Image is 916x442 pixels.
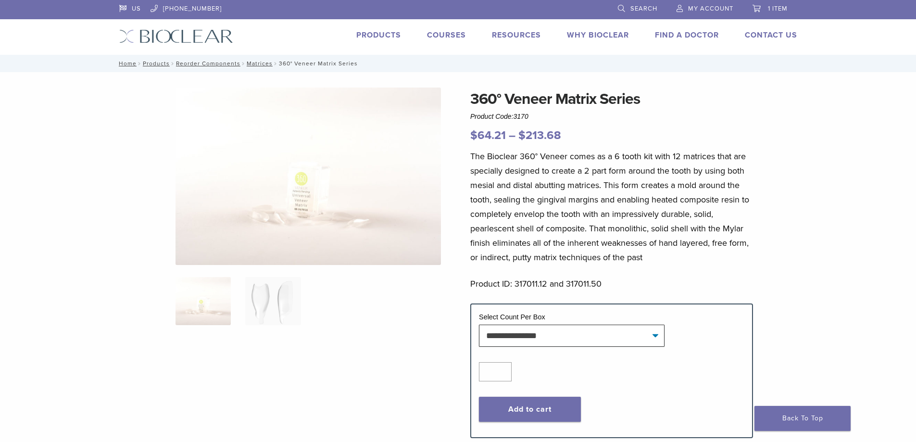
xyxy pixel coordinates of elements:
p: The Bioclear 360° Veneer comes as a 6 tooth kit with 12 matrices that are specially designed to c... [470,149,753,265]
span: Product Code: [470,113,528,120]
span: Search [630,5,657,13]
p: Product ID: 317011.12 and 317011.50 [470,277,753,291]
span: 3170 [514,113,528,120]
bdi: 213.68 [518,128,561,142]
a: Reorder Components [176,60,240,67]
img: Veneer-360-Matrices-1-324x324.jpg [176,277,231,325]
a: Back To Top [754,406,851,431]
span: – [509,128,515,142]
a: Contact Us [745,30,797,40]
a: Courses [427,30,466,40]
span: / [137,61,143,66]
span: / [240,61,247,66]
span: / [273,61,279,66]
a: Resources [492,30,541,40]
span: My Account [688,5,733,13]
img: Bioclear [119,29,233,43]
img: Veneer 360 Matrices-1 [176,88,441,265]
label: Select Count Per Box [479,313,545,321]
img: 360° Veneer Matrix Series - Image 2 [245,277,301,325]
span: / [170,61,176,66]
a: Products [356,30,401,40]
a: Home [116,60,137,67]
a: Matrices [247,60,273,67]
nav: 360° Veneer Matrix Series [112,55,804,72]
span: $ [518,128,526,142]
span: 1 item [768,5,788,13]
span: $ [470,128,477,142]
a: Why Bioclear [567,30,629,40]
bdi: 64.21 [470,128,506,142]
button: Add to cart [479,397,581,422]
a: Find A Doctor [655,30,719,40]
a: Products [143,60,170,67]
h1: 360° Veneer Matrix Series [470,88,753,111]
